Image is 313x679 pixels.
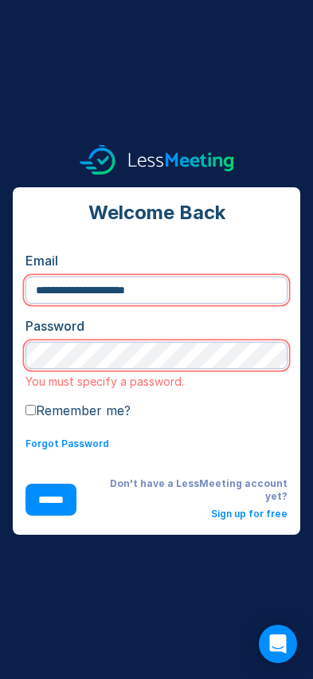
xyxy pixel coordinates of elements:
[102,477,288,503] div: Don't have a LessMeeting account yet?
[80,145,234,175] img: logo.svg
[211,508,288,520] a: Sign up for free
[25,375,288,388] span: You must specify a password.
[25,402,131,418] label: Remember me?
[25,438,109,449] a: Forgot Password
[25,251,288,270] div: Email
[259,625,297,663] div: Open Intercom Messenger
[25,200,288,226] div: Welcome Back
[25,405,36,415] input: Remember me?
[25,316,288,336] div: Password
